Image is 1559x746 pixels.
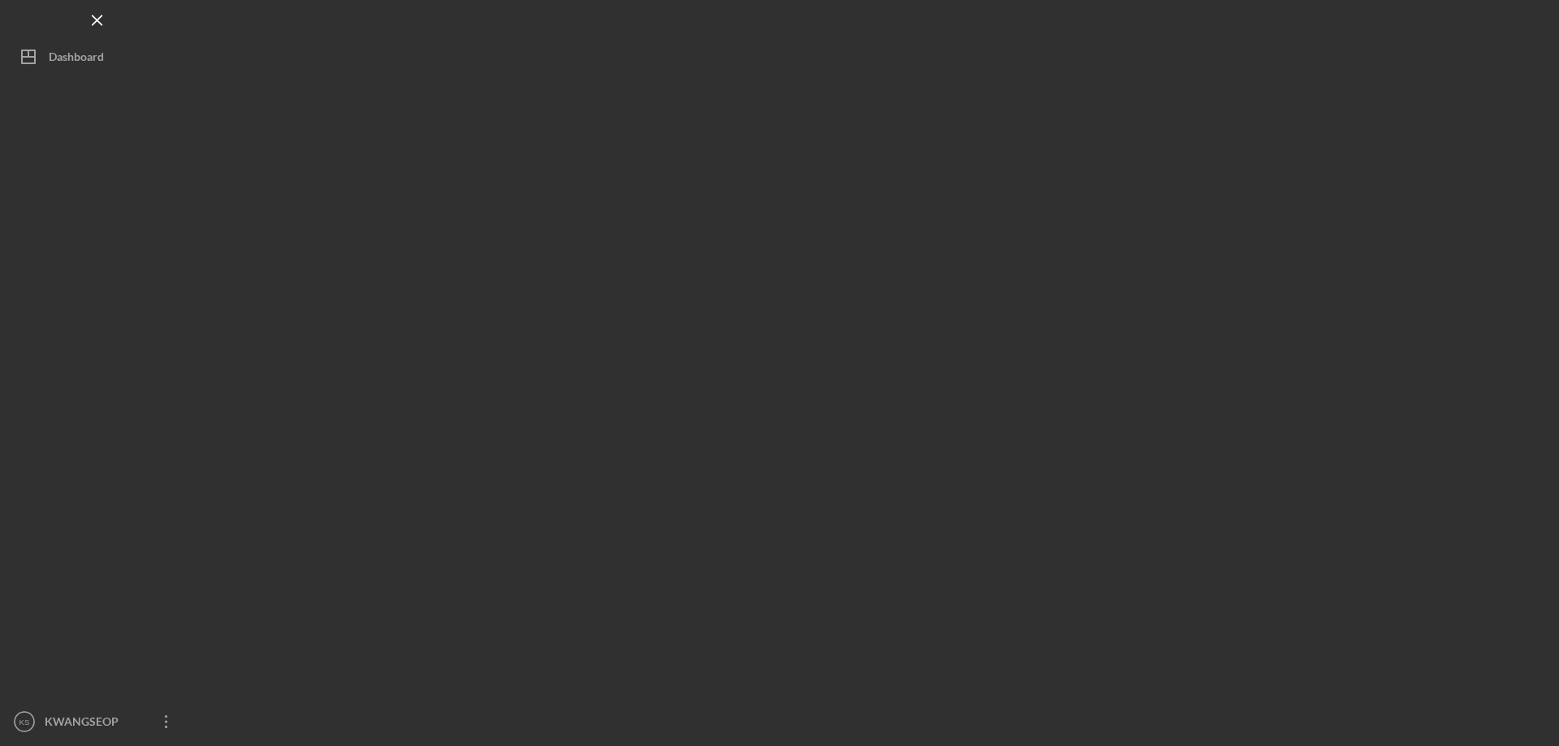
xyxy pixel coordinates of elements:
[8,41,187,73] button: Dashboard
[8,705,187,738] button: KSKWANGSEOP SHIN
[19,718,30,727] text: KS
[49,41,104,77] div: Dashboard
